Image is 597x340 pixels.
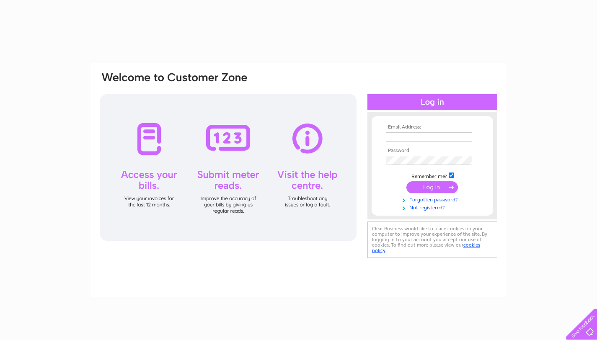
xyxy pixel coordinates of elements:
[384,148,481,154] th: Password:
[367,222,497,258] div: Clear Business would like to place cookies on your computer to improve your experience of the sit...
[384,124,481,130] th: Email Address:
[384,171,481,180] td: Remember me?
[386,195,481,203] a: Forgotten password?
[372,242,480,253] a: cookies policy
[386,203,481,211] a: Not registered?
[406,181,458,193] input: Submit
